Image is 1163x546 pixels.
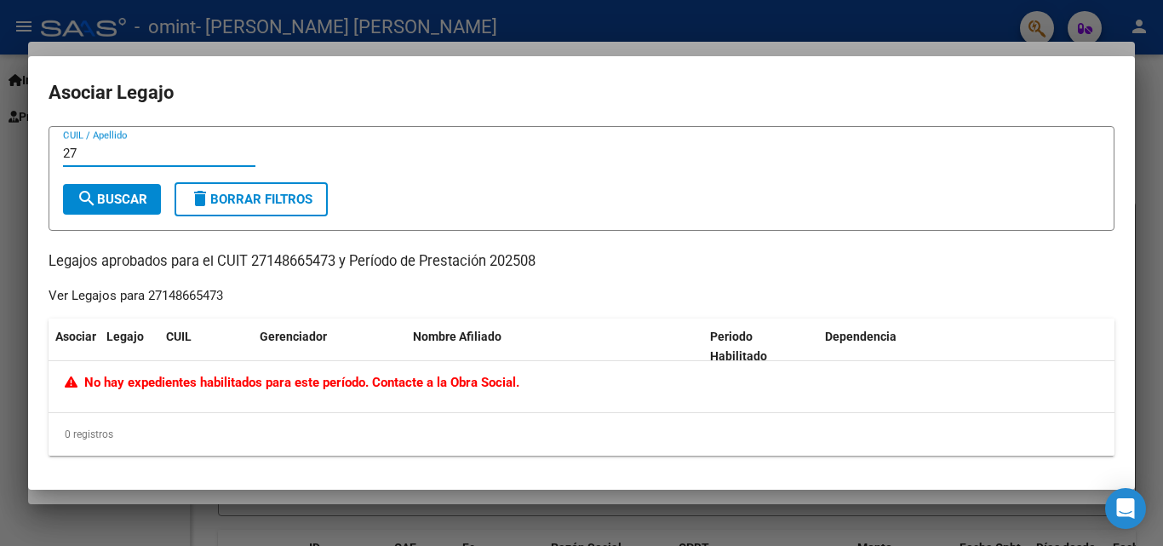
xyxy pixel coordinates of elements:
mat-icon: delete [190,188,210,209]
h2: Asociar Legajo [49,77,1114,109]
datatable-header-cell: Periodo Habilitado [703,319,818,375]
button: Borrar Filtros [175,182,328,216]
datatable-header-cell: CUIL [159,319,253,375]
span: Periodo Habilitado [710,330,767,363]
div: Ver Legajos para 27148665473 [49,286,223,306]
mat-icon: search [77,188,97,209]
button: Buscar [63,184,161,215]
span: Asociar [55,330,96,343]
datatable-header-cell: Legajo [100,319,159,375]
span: Nombre Afiliado [413,330,501,343]
span: Borrar Filtros [190,192,312,207]
datatable-header-cell: Nombre Afiliado [406,319,703,375]
div: 0 registros [49,413,1114,456]
datatable-header-cell: Asociar [49,319,100,375]
span: No hay expedientes habilitados para este período. Contacte a la Obra Social. [65,375,519,390]
span: Legajo [106,330,144,343]
span: Dependencia [825,330,897,343]
div: Open Intercom Messenger [1105,488,1146,529]
span: Buscar [77,192,147,207]
p: Legajos aprobados para el CUIT 27148665473 y Período de Prestación 202508 [49,251,1114,273]
span: Gerenciador [260,330,327,343]
datatable-header-cell: Gerenciador [253,319,406,375]
span: CUIL [166,330,192,343]
datatable-header-cell: Dependencia [818,319,1115,375]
